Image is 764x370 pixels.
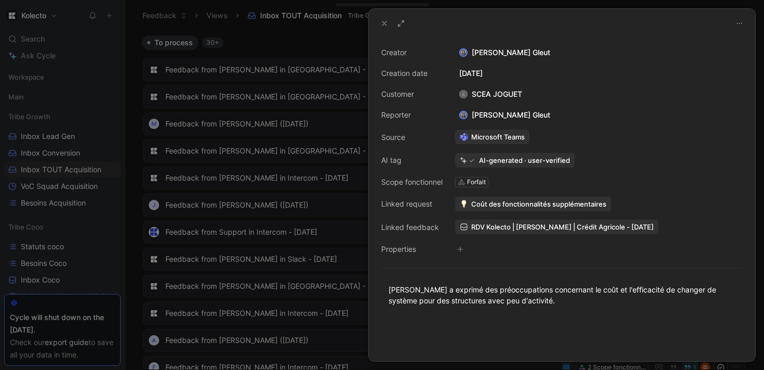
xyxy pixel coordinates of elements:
div: Linked feedback [381,221,443,234]
a: Microsoft Teams [455,130,529,144]
div: Customer [381,88,443,100]
span: RDV Kolecto | [PERSON_NAME] | Crédit Agricole - [DATE] [471,222,654,232]
img: avatar [460,112,467,119]
div: [PERSON_NAME] a exprimé des préoccupations concernant le coût et l'efficacité de changer de systè... [389,284,735,306]
div: AI tag [381,154,443,167]
div: SCEA JOGUET [455,88,526,100]
div: Forfait [467,177,486,187]
img: 💡 [460,200,468,208]
div: Creation date [381,67,443,80]
div: Properties [381,243,443,256]
img: avatar [460,49,467,56]
div: [PERSON_NAME] Gleut [455,109,554,121]
div: Reporter [381,109,443,121]
div: Creator [381,46,443,59]
div: E [459,90,468,98]
span: Coût des fonctionnalités supplémentaires [471,199,606,209]
button: 💡Coût des fonctionnalités supplémentaires [455,197,611,211]
div: Linked request [381,198,443,210]
a: RDV Kolecto | [PERSON_NAME] | Crédit Agricole - [DATE] [455,220,658,234]
div: Scope fonctionnel [381,176,443,188]
div: [DATE] [455,67,743,80]
div: Source [381,131,443,144]
div: [PERSON_NAME] Gleut [455,46,743,59]
div: AI-generated · user-verified [479,156,570,165]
